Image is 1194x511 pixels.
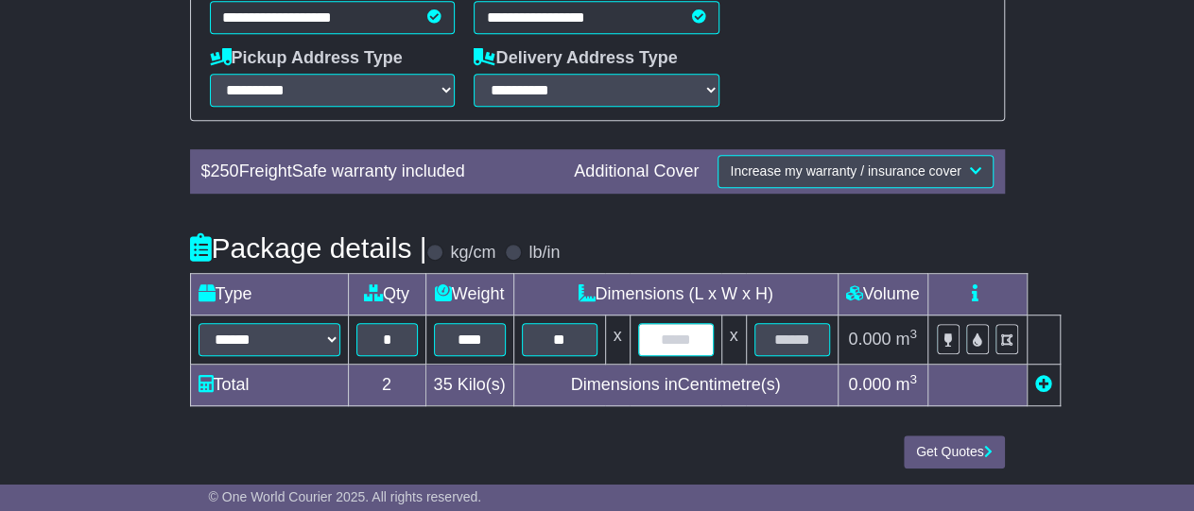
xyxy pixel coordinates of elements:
label: Pickup Address Type [210,48,403,69]
td: x [605,315,630,365]
span: 0.000 [848,330,891,349]
sup: 3 [909,372,917,386]
label: kg/cm [450,243,495,264]
div: $ FreightSafe warranty included [192,162,565,182]
td: Qty [348,274,425,315]
td: Type [190,274,348,315]
td: x [721,315,746,365]
td: Volume [838,274,927,315]
span: m [895,375,917,394]
button: Increase my warranty / insurance cover [718,155,993,188]
label: lb/in [528,243,560,264]
td: Dimensions (L x W x H) [513,274,838,315]
label: Delivery Address Type [474,48,677,69]
h4: Package details | [190,232,427,264]
span: © One World Courier 2025. All rights reserved. [209,489,482,504]
span: m [895,330,917,349]
div: Additional Cover [564,162,708,182]
sup: 3 [909,327,917,341]
span: Increase my warranty / insurance cover [730,163,960,179]
button: Get Quotes [904,435,1005,468]
td: Weight [425,274,513,315]
td: 2 [348,365,425,406]
td: Total [190,365,348,406]
td: Kilo(s) [425,365,513,406]
a: Add new item [1035,375,1052,394]
span: 250 [211,162,239,180]
td: Dimensions in Centimetre(s) [513,365,838,406]
span: 0.000 [848,375,891,394]
span: 35 [434,375,453,394]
